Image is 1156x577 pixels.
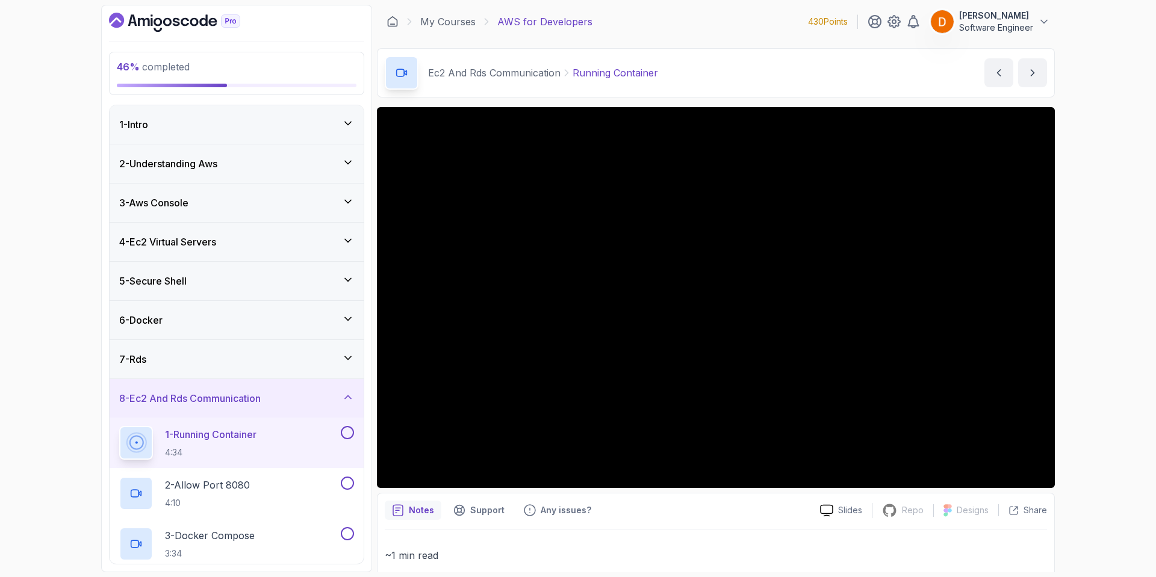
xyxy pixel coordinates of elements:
p: Support [470,504,505,516]
button: Support button [446,501,512,520]
p: 1 - Running Container [165,427,256,442]
a: Dashboard [109,13,268,32]
p: 4:10 [165,497,250,509]
p: Repo [902,504,924,516]
p: 2 - Allow Port 8080 [165,478,250,492]
span: completed [117,61,190,73]
h3: 7 - Rds [119,352,146,366]
button: 5-Secure Shell [110,262,364,300]
p: 4:34 [165,446,256,458]
span: 46 % [117,61,140,73]
button: 1-Intro [110,105,364,144]
h3: 6 - Docker [119,313,163,327]
button: Share [998,504,1047,516]
img: user profile image [931,10,954,33]
h3: 3 - Aws Console [119,196,188,210]
p: 3 - Docker Compose [165,528,255,543]
p: Running Container [573,66,658,80]
button: notes button [385,501,441,520]
h3: 2 - Understanding Aws [119,156,217,171]
h3: 5 - Secure Shell [119,274,187,288]
button: 6-Docker [110,301,364,339]
button: 3-Docker Compose3:34 [119,527,354,561]
p: AWS for Developers [497,14,592,29]
p: Share [1024,504,1047,516]
p: Software Engineer [959,22,1033,34]
h3: 4 - Ec2 Virtual Servers [119,235,216,249]
p: Notes [409,504,434,516]
button: 7-Rds [110,340,364,378]
p: 3:34 [165,548,255,560]
p: Ec2 And Rds Communication [428,66,561,80]
button: 2-Allow Port 80804:10 [119,477,354,510]
a: Slides [810,504,872,517]
h3: 1 - Intro [119,117,148,132]
button: Feedback button [517,501,598,520]
p: Slides [838,504,862,516]
a: My Courses [420,14,476,29]
a: Dashboard [387,16,399,28]
p: 430 Points [808,16,848,28]
button: previous content [984,58,1013,87]
button: 3-Aws Console [110,184,364,222]
button: 1-Running Container4:34 [119,426,354,460]
button: 4-Ec2 Virtual Servers [110,223,364,261]
button: next content [1018,58,1047,87]
button: user profile image[PERSON_NAME]Software Engineer [930,10,1050,34]
p: Any issues? [541,504,591,516]
button: 8-Ec2 And Rds Communication [110,379,364,418]
h3: 8 - Ec2 And Rds Communication [119,391,261,406]
iframe: 1 - Running Container [377,107,1055,488]
p: [PERSON_NAME] [959,10,1033,22]
p: Designs [957,504,989,516]
p: ~1 min read [385,547,1047,564]
button: 2-Understanding Aws [110,144,364,183]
